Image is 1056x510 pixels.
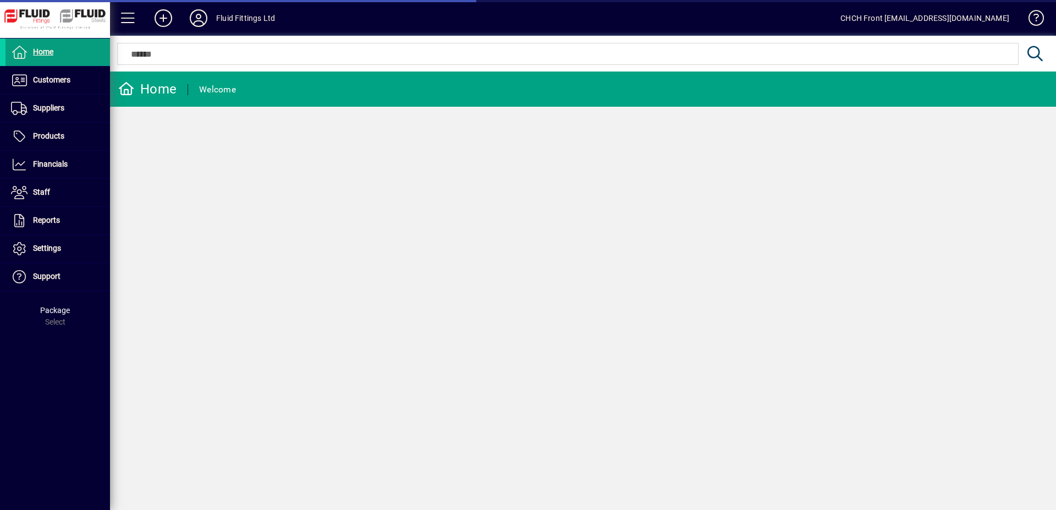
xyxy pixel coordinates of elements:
a: Financials [5,151,110,178]
span: Reports [33,216,60,224]
a: Products [5,123,110,150]
span: Suppliers [33,103,64,112]
a: Settings [5,235,110,262]
a: Suppliers [5,95,110,122]
a: Staff [5,179,110,206]
a: Knowledge Base [1020,2,1042,38]
span: Support [33,272,61,281]
span: Products [33,131,64,140]
div: Home [118,80,177,98]
span: Home [33,47,53,56]
div: Fluid Fittings Ltd [216,9,275,27]
span: Customers [33,75,70,84]
a: Customers [5,67,110,94]
button: Profile [181,8,216,28]
a: Support [5,263,110,290]
span: Settings [33,244,61,253]
div: Welcome [199,81,236,98]
span: Staff [33,188,50,196]
a: Reports [5,207,110,234]
span: Package [40,306,70,315]
button: Add [146,8,181,28]
div: CHCH Front [EMAIL_ADDRESS][DOMAIN_NAME] [840,9,1009,27]
span: Financials [33,160,68,168]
